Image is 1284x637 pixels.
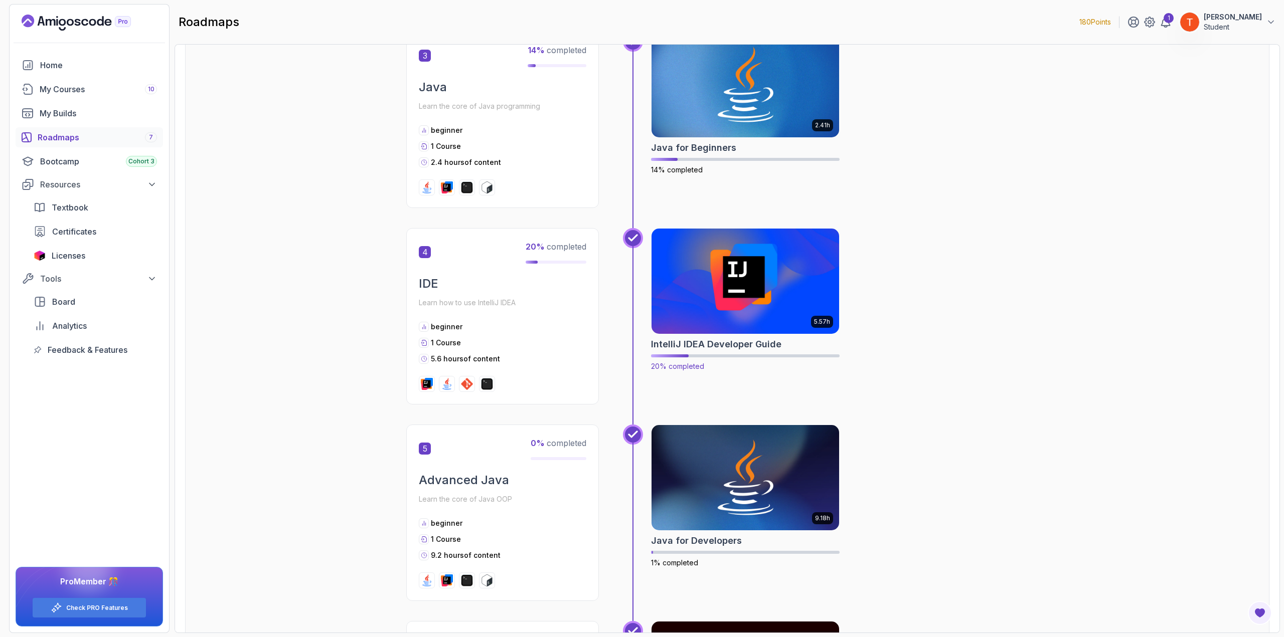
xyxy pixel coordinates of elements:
p: 2.41h [815,121,830,129]
a: licenses [28,246,163,266]
p: 9.18h [815,514,830,522]
span: 3 [419,50,431,62]
img: Java for Beginners card [652,32,839,137]
img: terminal logo [461,181,473,193]
h2: roadmaps [179,14,239,30]
img: bash logo [481,574,493,586]
span: Textbook [52,201,88,214]
h2: IntelliJ IDEA Developer Guide [651,337,781,351]
a: Landing page [22,15,154,31]
p: 180 Points [1079,17,1111,27]
h2: Java for Beginners [651,141,736,155]
a: Check PRO Features [66,604,128,612]
img: bash logo [481,181,493,193]
span: completed [526,242,586,252]
a: bootcamp [16,151,163,171]
button: Open Feedback Button [1248,601,1272,625]
img: java logo [441,378,453,390]
span: 1 Course [431,535,461,543]
h2: IDE [419,276,586,292]
span: 20% completed [651,362,704,370]
p: Learn how to use IntelliJ IDEA [419,296,586,310]
img: terminal logo [461,574,473,586]
a: builds [16,103,163,123]
img: intellij logo [441,574,453,586]
img: IntelliJ IDEA Developer Guide card [647,226,844,336]
a: textbook [28,197,163,218]
button: Resources [16,175,163,193]
p: Learn the core of Java programming [419,99,586,113]
p: 5.6 hours of content [431,354,500,364]
a: Java for Beginners card2.41hJava for Beginners14% completed [651,32,840,175]
p: [PERSON_NAME] [1204,12,1262,22]
img: terminal logo [481,378,493,390]
a: IntelliJ IDEA Developer Guide card5.57hIntelliJ IDEA Developer Guide20% completed [651,228,840,371]
span: Board [52,296,75,308]
button: user profile image[PERSON_NAME]Student [1180,12,1276,32]
div: 1 [1164,13,1174,23]
span: 20 % [526,242,545,252]
h2: Java [419,79,586,95]
span: Analytics [52,320,87,332]
h2: Java for Developers [651,534,742,548]
div: Tools [40,273,157,285]
span: Feedback & Features [48,344,127,356]
span: 10 [148,85,154,93]
p: beginner [431,125,462,135]
button: Tools [16,270,163,288]
p: 5.57h [814,318,830,326]
span: 5 [419,443,431,455]
p: Learn the core of Java OOP [419,492,586,506]
p: 9.2 hours of content [431,550,501,560]
span: 14 % [528,45,545,55]
a: courses [16,79,163,99]
span: 1% completed [651,558,698,567]
span: completed [531,438,586,448]
a: 1 [1160,16,1172,28]
div: Home [40,59,157,71]
div: Resources [40,178,157,190]
img: Java for Developers card [652,425,839,530]
div: Roadmaps [38,131,157,143]
img: user profile image [1180,13,1199,32]
img: java logo [421,181,433,193]
span: 1 Course [431,338,461,347]
img: intellij logo [421,378,433,390]
span: Cohort 3 [128,157,154,165]
p: Student [1204,22,1262,32]
a: certificates [28,222,163,242]
span: 7 [149,133,153,141]
p: 2.4 hours of content [431,157,501,167]
img: git logo [461,378,473,390]
span: 14% completed [651,165,703,174]
span: 4 [419,246,431,258]
span: completed [528,45,586,55]
a: Java for Developers card9.18hJava for Developers1% completed [651,424,840,568]
a: board [28,292,163,312]
a: home [16,55,163,75]
img: intellij logo [441,181,453,193]
button: Check PRO Features [32,597,146,618]
h2: Advanced Java [419,472,586,488]
span: 1 Course [431,142,461,150]
a: roadmaps [16,127,163,147]
div: My Courses [40,83,157,95]
a: analytics [28,316,163,336]
a: feedback [28,340,163,360]
div: Bootcamp [40,155,157,167]
p: beginner [431,518,462,528]
p: beginner [431,322,462,332]
img: java logo [421,574,433,586]
span: Certificates [52,226,96,238]
span: 0 % [531,438,545,448]
span: Licenses [52,250,85,262]
img: jetbrains icon [34,251,46,261]
div: My Builds [40,107,157,119]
